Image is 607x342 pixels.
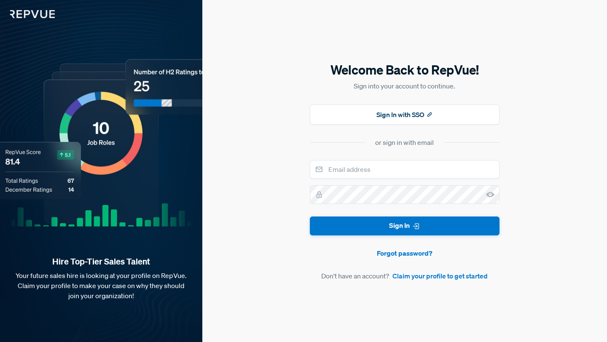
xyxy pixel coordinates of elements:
div: or sign in with email [375,137,434,147]
a: Claim your profile to get started [392,271,488,281]
a: Forgot password? [310,248,500,258]
strong: Hire Top-Tier Sales Talent [13,256,189,267]
p: Your future sales hire is looking at your profile on RepVue. Claim your profile to make your case... [13,270,189,301]
h5: Welcome Back to RepVue! [310,61,500,79]
button: Sign In [310,216,500,235]
p: Sign into your account to continue. [310,81,500,91]
button: Sign In with SSO [310,104,500,125]
input: Email address [310,160,500,179]
article: Don't have an account? [310,271,500,281]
